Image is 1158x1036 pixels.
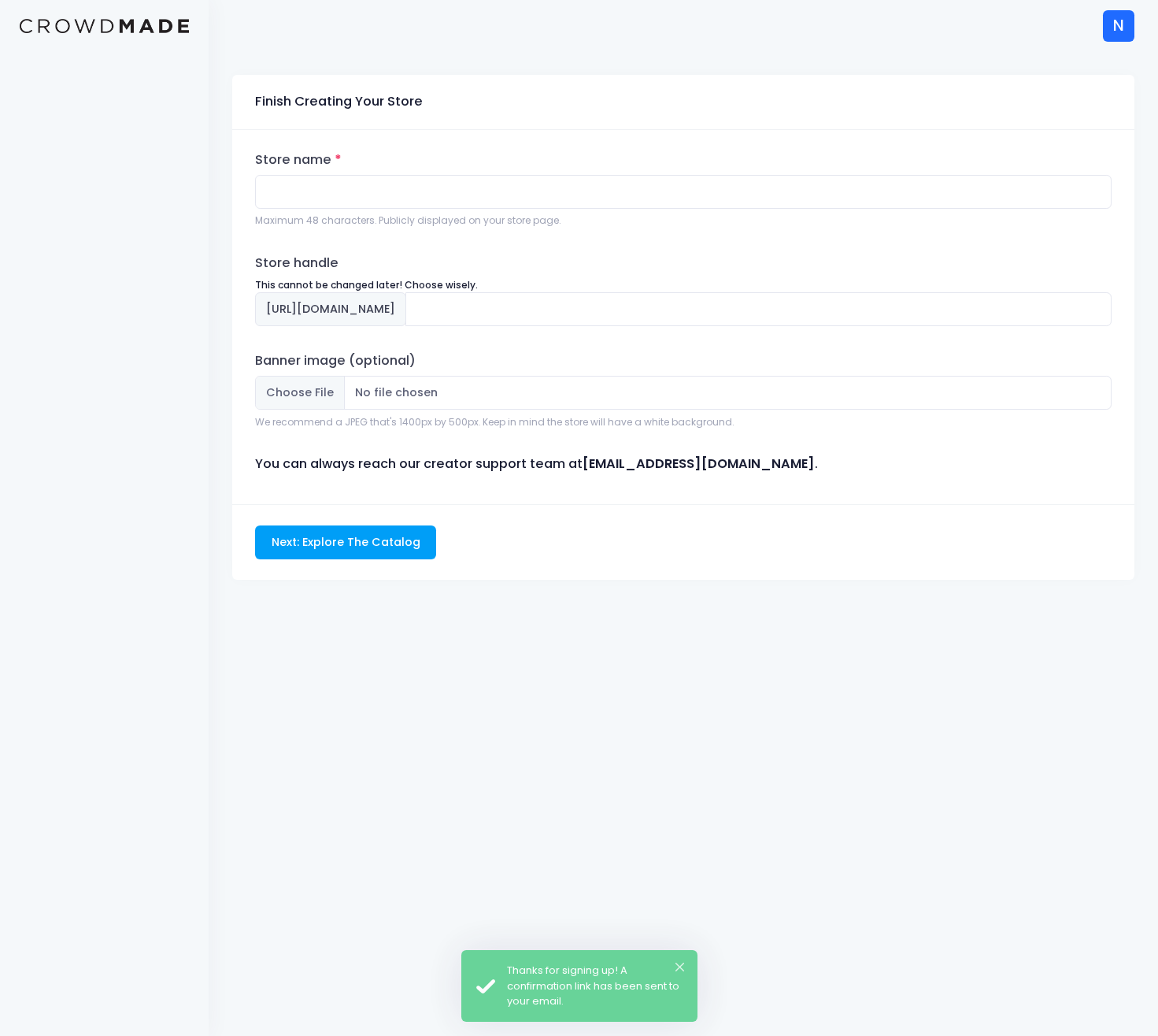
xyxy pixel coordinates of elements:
div: Thanks for signing up! A confirmation link has been sent to your email. [507,963,684,1009]
label: Store name [255,150,341,169]
p: You can always reach our creator support team at . [255,455,1112,473]
label: Store handle [255,254,339,273]
div: We recommend a JPEG that's 1400px by 500px. Keep in mind the store will have a white background. [255,415,1112,429]
button: × [675,963,684,971]
div: This cannot be changed later! Choose wisely. [255,278,1112,292]
label: Banner image (optional) [255,351,416,370]
strong: [EMAIL_ADDRESS][DOMAIN_NAME] [583,455,815,473]
div: Maximum 48 characters. Publicly displayed on your store page. [255,214,1112,228]
div: N [1103,10,1134,42]
input: Next: Explore The Catalog [255,525,436,559]
span: [URL][DOMAIN_NAME] [255,292,406,326]
div: Finish Creating Your Store [255,80,423,124]
img: Logo [20,19,189,34]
